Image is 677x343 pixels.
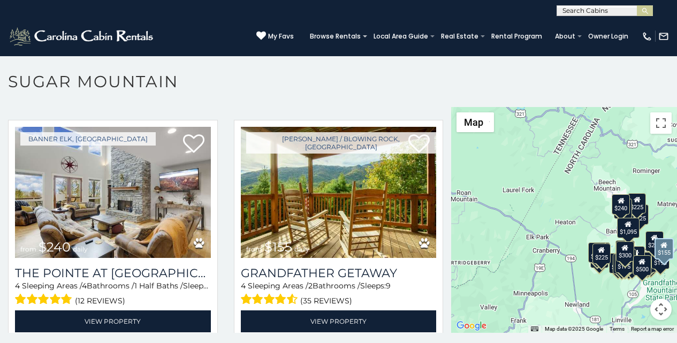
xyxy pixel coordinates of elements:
span: daily [294,245,309,253]
img: White-1-2.png [8,26,156,47]
span: 1 Half Baths / [134,281,183,291]
a: View Property [241,310,437,332]
div: $225 [628,193,646,214]
div: $240 [588,242,606,263]
span: daily [73,245,88,253]
button: Change map style [457,112,494,132]
span: (12 reviews) [75,294,125,308]
img: Google [454,319,489,333]
img: mail-regular-white.png [658,31,669,42]
div: $125 [630,204,649,225]
a: The Pointe at North View from $240 daily [15,127,211,258]
span: 4 [82,281,87,291]
div: $225 [592,243,611,264]
img: phone-regular-white.png [642,31,652,42]
span: from [246,245,262,253]
div: $250 [645,231,664,251]
a: [PERSON_NAME] / Blowing Rock, [GEOGRAPHIC_DATA] [246,132,437,154]
div: Sleeping Areas / Bathrooms / Sleeps: [15,280,211,308]
span: $155 [264,239,292,255]
span: My Favs [268,32,294,41]
img: The Pointe at North View [15,127,211,258]
button: Map camera controls [650,299,672,320]
div: $190 [651,249,670,269]
div: $240 [612,194,630,215]
a: Grandfather Getaway [241,266,437,280]
span: 4 [241,281,246,291]
a: About [550,29,581,44]
a: Rental Program [486,29,547,44]
span: 16 [209,281,216,291]
div: $195 [638,252,657,272]
a: The Pointe at [GEOGRAPHIC_DATA] [15,266,211,280]
div: $500 [633,255,651,276]
div: $155 [613,254,631,274]
span: from [20,245,36,253]
a: Terms [610,326,625,332]
div: Sleeping Areas / Bathrooms / Sleeps: [241,280,437,308]
a: Report a map error [631,326,674,332]
div: $175 [615,253,633,273]
a: Grandfather Getaway from $155 daily [241,127,437,258]
div: $200 [627,246,645,266]
a: Real Estate [436,29,484,44]
a: Open this area in Google Maps (opens a new window) [454,319,489,333]
span: 2 [308,281,313,291]
a: Add to favorites [183,133,204,156]
img: Grandfather Getaway [241,127,437,258]
span: (35 reviews) [300,294,352,308]
h3: The Pointe at North View [15,266,211,280]
a: Owner Login [583,29,634,44]
div: $155 [655,238,674,260]
div: $190 [615,240,634,261]
span: $240 [39,239,71,255]
a: Browse Rentals [305,29,366,44]
button: Toggle fullscreen view [650,112,672,134]
span: 4 [15,281,20,291]
span: 9 [386,281,391,291]
a: View Property [15,310,211,332]
button: Keyboard shortcuts [531,325,538,333]
a: Local Area Guide [368,29,433,44]
a: My Favs [256,31,294,42]
a: Banner Elk, [GEOGRAPHIC_DATA] [20,132,156,146]
div: $300 [616,241,634,262]
span: Map [464,117,483,128]
div: $1,095 [617,218,640,238]
span: Map data ©2025 Google [545,326,603,332]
